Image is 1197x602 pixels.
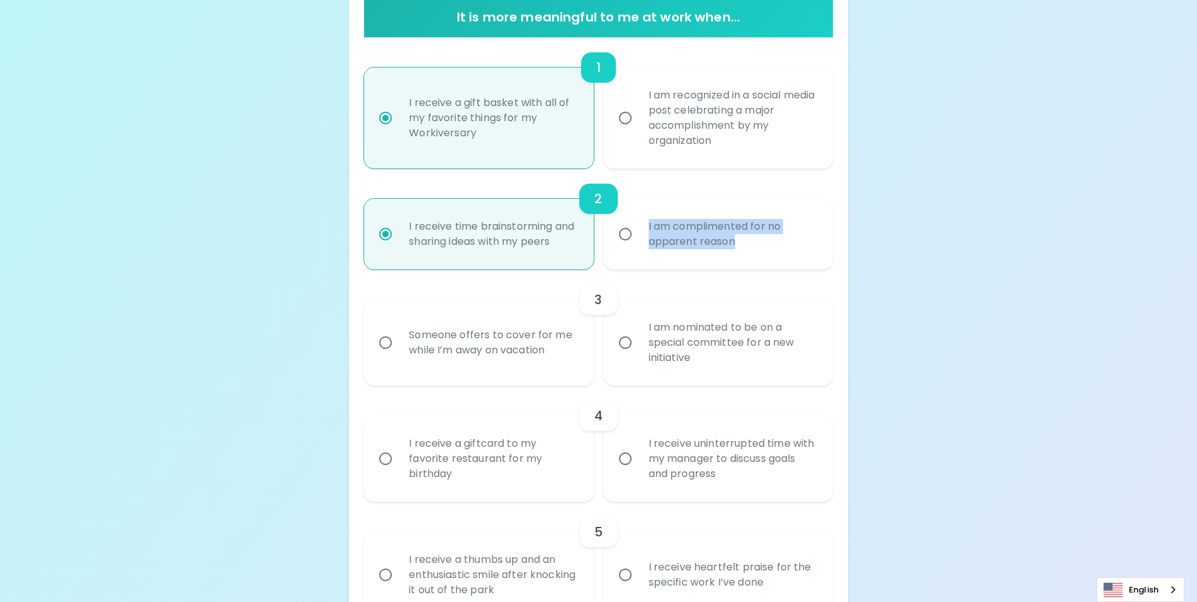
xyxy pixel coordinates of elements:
[594,290,602,310] h6: 3
[594,406,603,426] h6: 4
[639,73,826,163] div: I am recognized in a social media post celebrating a major accomplishment by my organization
[639,305,826,381] div: I am nominated to be on a special committee for a new initiative
[1097,577,1184,602] div: Language
[399,312,586,373] div: Someone offers to cover for me while I’m away on vacation
[399,80,586,156] div: I receive a gift basket with all of my favorite things for my Workiversary
[364,269,832,386] div: choice-group-check
[1097,577,1184,602] aside: Language selected: English
[594,189,602,209] h6: 2
[596,57,601,78] h6: 1
[594,522,603,542] h6: 5
[364,386,832,502] div: choice-group-check
[364,37,832,168] div: choice-group-check
[1097,578,1184,601] a: English
[364,168,832,269] div: choice-group-check
[639,421,826,497] div: I receive uninterrupted time with my manager to discuss goals and progress
[399,421,586,497] div: I receive a giftcard to my favorite restaurant for my birthday
[639,204,826,264] div: I am complimented for no apparent reason
[399,204,586,264] div: I receive time brainstorming and sharing ideas with my peers
[369,7,827,27] h6: It is more meaningful to me at work when...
